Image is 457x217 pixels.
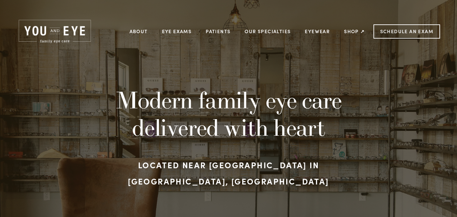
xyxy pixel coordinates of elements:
strong: Located near [GEOGRAPHIC_DATA] in [GEOGRAPHIC_DATA], [GEOGRAPHIC_DATA] [128,159,329,187]
a: Patients [206,26,230,37]
h1: Modern family eye care delivered with heart [100,86,357,141]
img: Rochester, MN | You and Eye | Family Eye Care [17,19,93,44]
a: Shop ↗ [344,26,365,37]
a: About [130,26,148,37]
a: Eye Exams [162,26,192,37]
a: Eyewear [305,26,330,37]
a: Schedule an Exam [373,24,440,39]
a: Our Specialties [245,28,291,35]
